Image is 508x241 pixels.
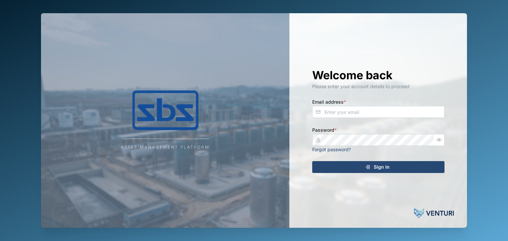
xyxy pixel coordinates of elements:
h1: Welcome back [312,68,444,83]
button: Sign In [312,161,444,173]
span: Sign In [374,161,390,173]
div: Please enter your account details to proceed [312,83,444,90]
a: Forgot password? [312,147,351,152]
label: Password [312,126,337,134]
img: Powered by: Venturi [414,207,454,220]
input: Enter your email [312,106,444,118]
div: Asset Management Platform [121,144,210,151]
label: Email address [312,98,346,106]
img: Company Logo [99,90,232,130]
